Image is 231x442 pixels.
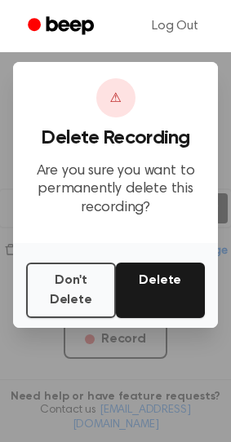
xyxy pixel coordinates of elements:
button: Delete [116,263,206,318]
p: Are you sure you want to permanently delete this recording? [26,162,205,218]
a: Beep [16,11,109,42]
button: Don't Delete [26,263,116,318]
a: Log Out [135,7,215,46]
div: ⚠ [96,78,135,117]
h3: Delete Recording [26,127,205,149]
